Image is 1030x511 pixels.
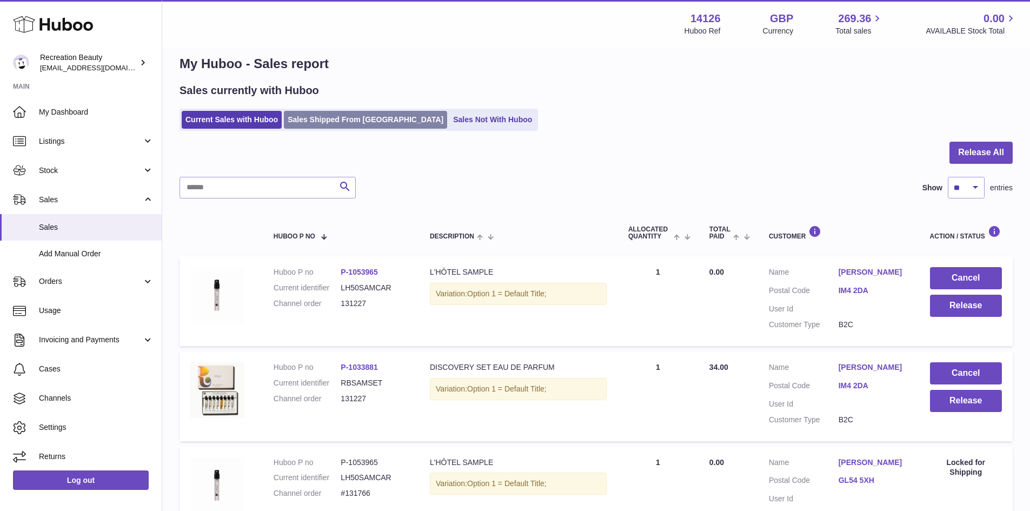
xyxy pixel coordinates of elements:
span: Add Manual Order [39,249,154,259]
button: Release [930,390,1002,412]
dt: User Id [769,494,839,504]
span: Sales [39,222,154,233]
span: Huboo P no [274,233,315,240]
dt: Postal Code [769,286,839,298]
dt: User Id [769,399,839,409]
div: Variation: [430,473,607,495]
img: L_Hotel2mlsample_1_54fb7227-5c0d-4437-b810-01e04fa2e7ca.jpg [190,267,244,323]
span: Option 1 = Default Title; [467,384,547,393]
dt: Huboo P no [274,362,341,373]
h2: Sales currently with Huboo [180,83,319,98]
dt: Huboo P no [274,267,341,277]
a: Log out [13,470,149,490]
dt: User Id [769,304,839,314]
td: 1 [617,351,699,441]
dd: B2C [839,320,908,330]
div: L'HÔTEL SAMPLE [430,457,607,468]
span: entries [990,183,1013,193]
span: 0.00 [709,268,724,276]
img: ANWD_12ML.jpg [190,362,244,418]
dd: P-1053965 [341,457,408,468]
button: Release All [949,142,1013,164]
span: Settings [39,422,154,433]
a: Sales Not With Huboo [449,111,536,129]
button: Cancel [930,267,1002,289]
a: GL54 5XH [839,475,908,486]
dt: Customer Type [769,320,839,330]
div: Variation: [430,283,607,305]
span: Total paid [709,226,730,240]
span: Sales [39,195,142,205]
a: [PERSON_NAME] [839,267,908,277]
span: My Dashboard [39,107,154,117]
span: Returns [39,452,154,462]
span: Orders [39,276,142,287]
td: 1 [617,256,699,346]
button: Cancel [930,362,1002,384]
a: [PERSON_NAME] [839,362,908,373]
a: Current Sales with Huboo [182,111,282,129]
dt: Customer Type [769,415,839,425]
img: customercare@recreationbeauty.com [13,55,29,71]
span: 0.00 [709,458,724,467]
dt: Current identifier [274,283,341,293]
span: Stock [39,165,142,176]
dt: Channel order [274,394,341,404]
span: 34.00 [709,363,728,371]
a: Sales Shipped From [GEOGRAPHIC_DATA] [284,111,447,129]
span: AVAILABLE Stock Total [926,26,1017,36]
div: L'HÔTEL SAMPLE [430,267,607,277]
div: Action / Status [930,225,1002,240]
div: Customer [769,225,908,240]
span: Invoicing and Payments [39,335,142,345]
dt: Current identifier [274,378,341,388]
span: [EMAIL_ADDRESS][DOMAIN_NAME] [40,63,159,72]
span: Option 1 = Default Title; [467,479,547,488]
dd: 131227 [341,394,408,404]
div: Huboo Ref [685,26,721,36]
dt: Channel order [274,298,341,309]
dd: LH50SAMCAR [341,473,408,483]
div: Currency [763,26,794,36]
a: 269.36 Total sales [835,11,883,36]
a: [PERSON_NAME] [839,457,908,468]
label: Show [922,183,942,193]
dt: Name [769,267,839,280]
dt: Current identifier [274,473,341,483]
span: Cases [39,364,154,374]
span: Description [430,233,474,240]
a: P-1053965 [341,268,378,276]
dd: B2C [839,415,908,425]
dd: 131227 [341,298,408,309]
dt: Postal Code [769,381,839,394]
span: Option 1 = Default Title; [467,289,547,298]
strong: GBP [770,11,793,26]
span: Total sales [835,26,883,36]
div: DISCOVERY SET EAU DE PARFUM [430,362,607,373]
span: 269.36 [838,11,871,26]
dt: Huboo P no [274,457,341,468]
dd: LH50SAMCAR [341,283,408,293]
button: Release [930,295,1002,317]
div: Variation: [430,378,607,400]
h1: My Huboo - Sales report [180,55,1013,72]
a: IM4 2DA [839,286,908,296]
span: Usage [39,306,154,316]
dt: Channel order [274,488,341,499]
div: Locked for Shipping [930,457,1002,478]
span: Channels [39,393,154,403]
span: Listings [39,136,142,147]
a: 0.00 AVAILABLE Stock Total [926,11,1017,36]
span: 0.00 [984,11,1005,26]
div: Recreation Beauty [40,52,137,73]
dt: Postal Code [769,475,839,488]
dd: #131766 [341,488,408,499]
strong: 14126 [690,11,721,26]
a: P-1033881 [341,363,378,371]
span: ALLOCATED Quantity [628,226,671,240]
a: IM4 2DA [839,381,908,391]
dt: Name [769,362,839,375]
dd: RBSAMSET [341,378,408,388]
dt: Name [769,457,839,470]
